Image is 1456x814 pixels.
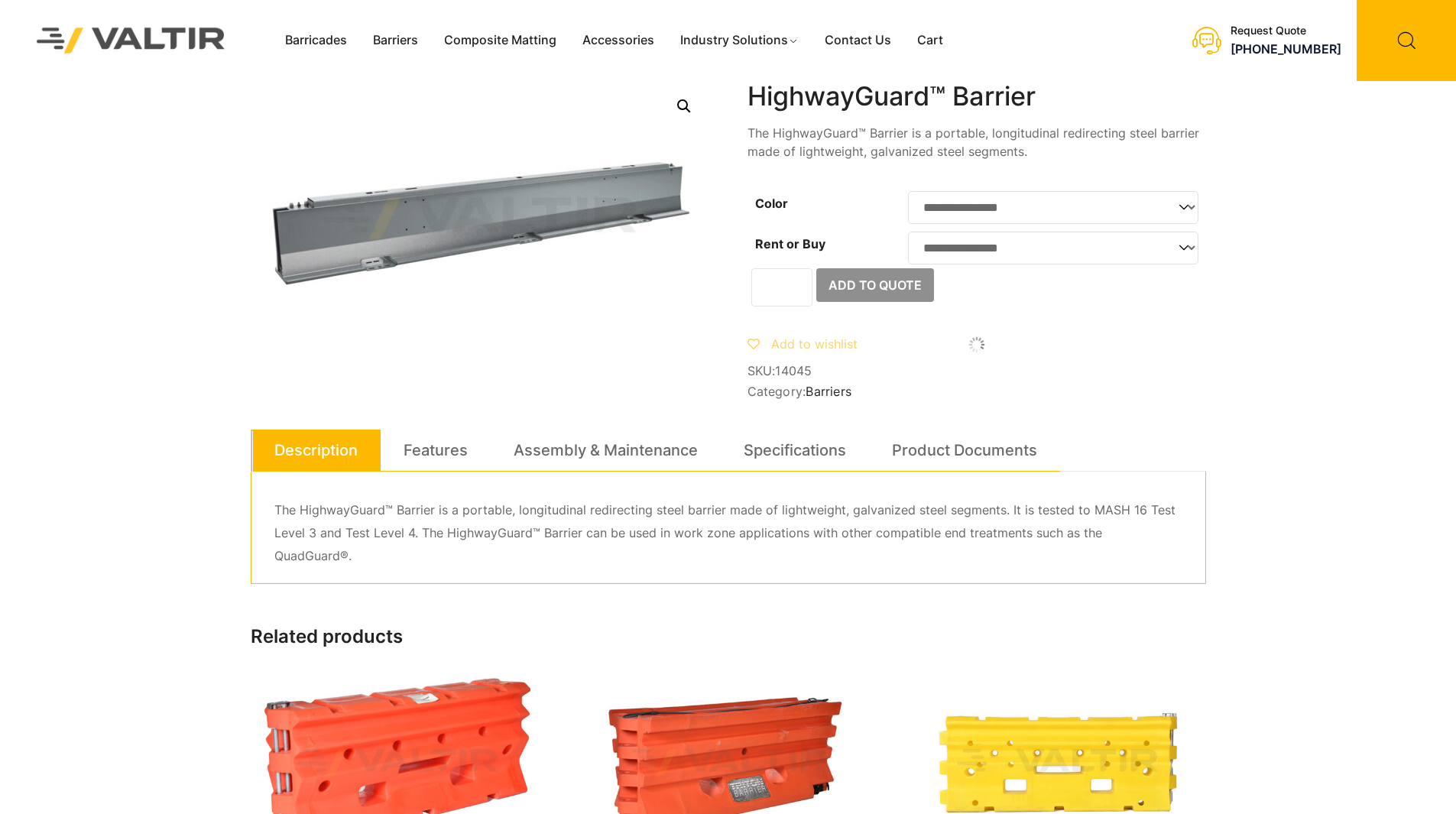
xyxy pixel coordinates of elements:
p: The HighwayGuard™ Barrier is a portable, longitudinal redirecting steel barrier made of lightweig... [274,499,1182,568]
h2: Related products [251,626,1206,648]
a: Assembly & Maintenance [514,430,698,471]
label: Rent or Buy [755,236,825,251]
a: Barricades [272,29,360,52]
h1: HighwayGuard™ Barrier [747,81,1206,112]
a: Cart [904,29,956,52]
a: [PHONE_NUMBER] [1231,41,1341,57]
span: 14045 [775,363,812,378]
label: Color [755,196,788,211]
p: The HighwayGuard™ Barrier is a portable, longitudinal redirecting steel barrier made of lightweig... [747,124,1206,161]
a: Product Documents [892,430,1037,471]
a: Industry Solutions [667,29,812,52]
a: Barriers [806,384,851,399]
a: Description [274,430,358,471]
a: Barriers [360,29,431,52]
input: Product quantity [751,268,812,306]
div: Request Quote [1231,24,1341,37]
a: Specifications [744,430,846,471]
span: SKU: [747,364,1206,378]
span: Category: [747,384,1206,399]
a: Composite Matting [431,29,569,52]
img: Valtir Rentals [17,8,245,73]
a: Accessories [569,29,667,52]
a: Contact Us [812,29,904,52]
a: Features [404,430,468,471]
button: Add to Quote [816,268,934,302]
